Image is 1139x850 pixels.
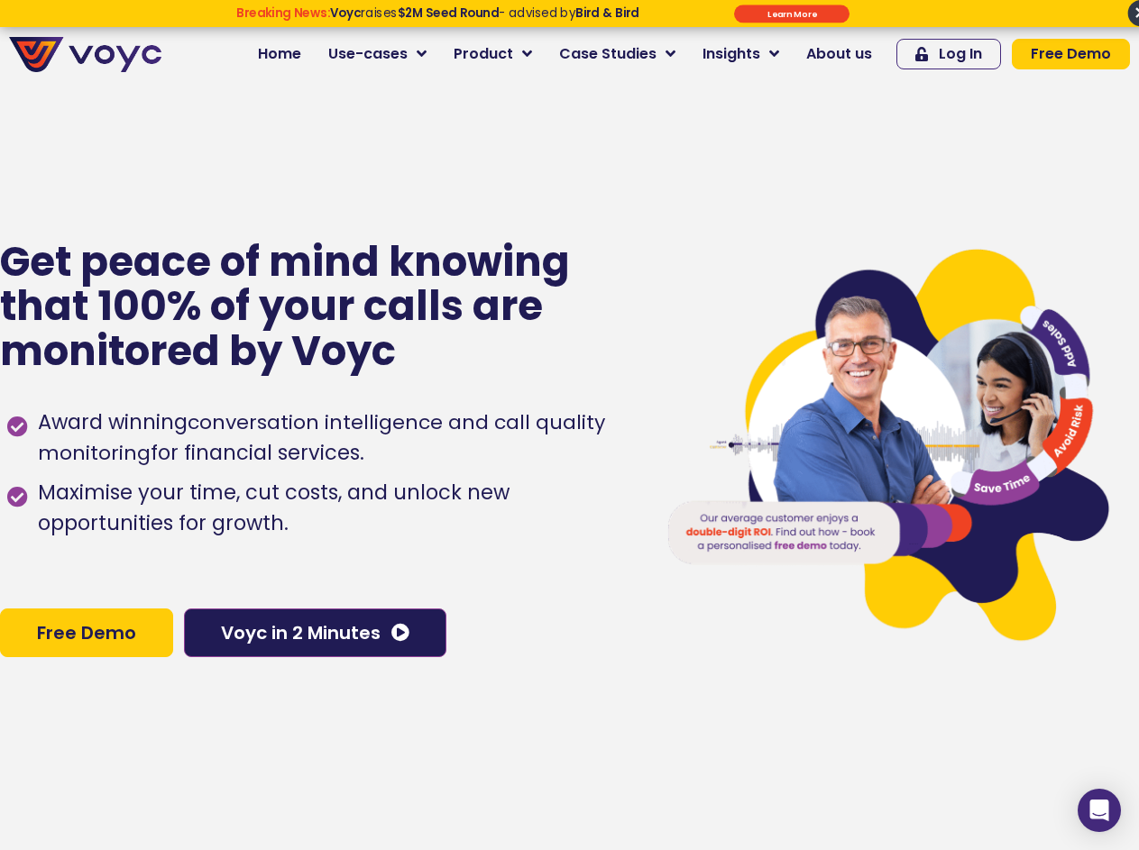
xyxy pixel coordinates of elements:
[398,5,500,22] strong: $2M Seed Round
[221,624,381,642] span: Voyc in 2 Minutes
[244,36,315,72] a: Home
[184,608,446,657] a: Voyc in 2 Minutes
[703,43,760,65] span: Insights
[330,5,361,22] strong: Voyc
[328,43,408,65] span: Use-cases
[175,5,700,34] div: Breaking News: Voyc raises $2M Seed Round - advised by Bird & Bird
[939,47,982,61] span: Log In
[440,36,546,72] a: Product
[1078,789,1121,832] div: Open Intercom Messenger
[38,408,605,467] h1: conversation intelligence and call quality monitoring
[258,43,301,65] span: Home
[575,5,639,22] strong: Bird & Bird
[231,146,292,167] span: Job title
[734,5,850,23] div: Submit
[559,43,657,65] span: Case Studies
[9,37,161,72] img: voyc-full-logo
[236,5,330,22] strong: Breaking News:
[37,624,136,642] span: Free Demo
[231,72,276,93] span: Phone
[1031,47,1111,61] span: Free Demo
[454,43,513,65] span: Product
[793,36,886,72] a: About us
[689,36,793,72] a: Insights
[330,5,639,22] span: raises - advised by
[33,478,631,539] span: Maximise your time, cut costs, and unlock new opportunities for growth.
[315,36,440,72] a: Use-cases
[546,36,689,72] a: Case Studies
[896,39,1001,69] a: Log In
[806,43,872,65] span: About us
[33,407,631,469] span: Award winning for financial services.
[1012,39,1130,69] a: Free Demo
